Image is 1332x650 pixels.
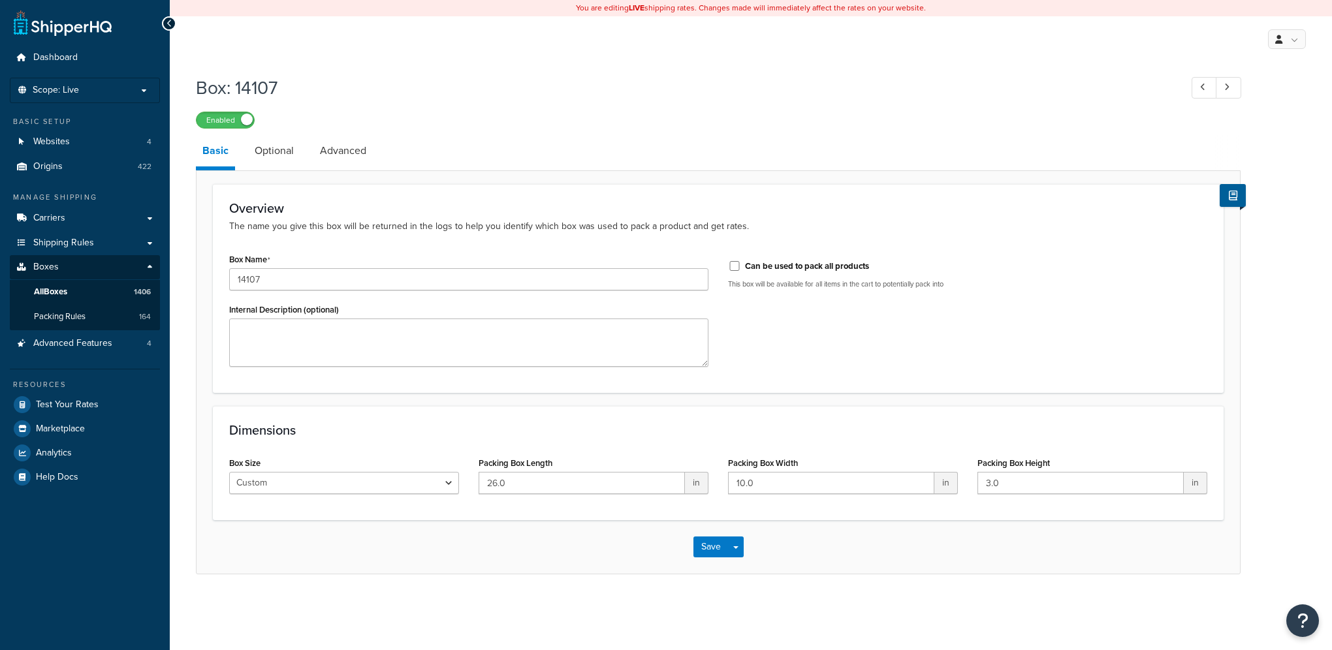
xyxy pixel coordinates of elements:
[36,399,99,410] span: Test Your Rates
[479,458,552,468] label: Packing Box Length
[36,424,85,435] span: Marketplace
[10,280,160,304] a: AllBoxes1406
[977,458,1050,468] label: Packing Box Height
[1286,604,1319,637] button: Open Resource Center
[10,130,160,154] li: Websites
[229,219,1207,234] p: The name you give this box will be returned in the logs to help you identify which box was used t...
[313,135,373,166] a: Advanced
[33,52,78,63] span: Dashboard
[934,472,958,494] span: in
[10,465,160,489] a: Help Docs
[10,441,160,465] a: Analytics
[1184,472,1207,494] span: in
[147,136,151,147] span: 4
[196,135,235,170] a: Basic
[33,85,79,96] span: Scope: Live
[10,255,160,330] li: Boxes
[745,260,869,272] label: Can be used to pack all products
[10,332,160,356] a: Advanced Features4
[693,536,729,557] button: Save
[10,46,160,70] a: Dashboard
[134,286,151,298] span: 1406
[33,136,70,147] span: Websites
[10,206,160,230] a: Carriers
[197,112,254,128] label: Enabled
[10,393,160,416] a: Test Your Rates
[685,472,708,494] span: in
[147,338,151,349] span: 4
[196,75,1167,101] h1: Box: 14107
[629,2,644,14] b: LIVE
[10,130,160,154] a: Websites4
[33,338,112,349] span: Advanced Features
[34,311,86,322] span: Packing Rules
[10,231,160,255] a: Shipping Rules
[10,305,160,329] a: Packing Rules164
[10,255,160,279] a: Boxes
[1216,77,1241,99] a: Next Record
[10,417,160,441] a: Marketplace
[728,458,798,468] label: Packing Box Width
[10,116,160,127] div: Basic Setup
[10,305,160,329] li: Packing Rules
[229,255,270,265] label: Box Name
[33,213,65,224] span: Carriers
[139,311,151,322] span: 164
[36,472,78,483] span: Help Docs
[33,238,94,249] span: Shipping Rules
[248,135,300,166] a: Optional
[34,286,67,298] span: All Boxes
[1220,184,1246,207] button: Show Help Docs
[10,155,160,179] li: Origins
[33,161,63,172] span: Origins
[229,201,1207,215] h3: Overview
[10,192,160,203] div: Manage Shipping
[1192,77,1217,99] a: Previous Record
[229,305,339,315] label: Internal Description (optional)
[10,379,160,390] div: Resources
[33,262,59,273] span: Boxes
[10,155,160,179] a: Origins422
[10,332,160,356] li: Advanced Features
[728,279,1207,289] p: This box will be available for all items in the cart to potentially pack into
[138,161,151,172] span: 422
[229,423,1207,437] h3: Dimensions
[229,458,261,468] label: Box Size
[36,448,72,459] span: Analytics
